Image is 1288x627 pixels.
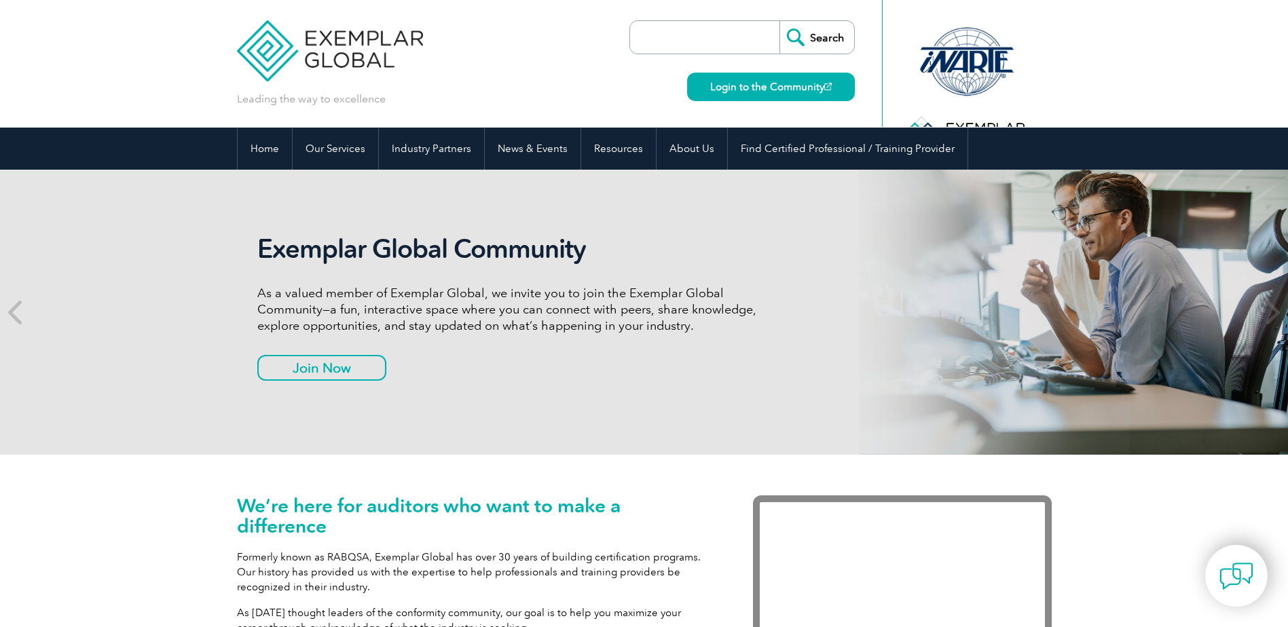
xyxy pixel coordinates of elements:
a: Home [238,128,292,170]
img: contact-chat.png [1219,559,1253,593]
p: Leading the way to excellence [237,92,386,107]
a: Login to the Community [687,73,855,101]
a: Join Now [257,355,386,381]
a: Industry Partners [379,128,484,170]
p: As a valued member of Exemplar Global, we invite you to join the Exemplar Global Community—a fun,... [257,285,767,334]
p: Formerly known as RABQSA, Exemplar Global has over 30 years of building certification programs. O... [237,550,712,594]
a: Resources [581,128,656,170]
a: News & Events [485,128,581,170]
h1: We’re here for auditors who want to make a difference [237,495,712,536]
a: Find Certified Professional / Training Provider [728,128,968,170]
a: About Us [657,128,727,170]
img: open_square.png [824,83,832,90]
input: Search [779,21,854,54]
h2: Exemplar Global Community [257,233,767,265]
a: Our Services [293,128,378,170]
